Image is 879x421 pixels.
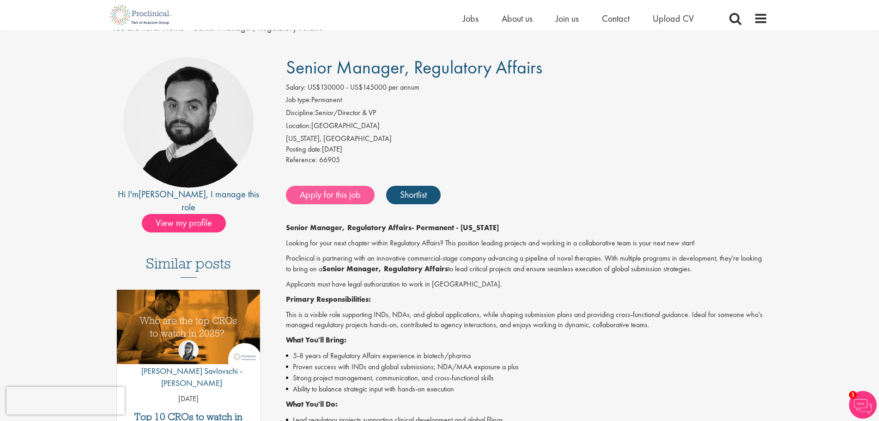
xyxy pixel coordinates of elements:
[556,12,579,24] a: Join us
[653,12,694,24] a: Upload CV
[286,335,346,345] strong: What You'll Bring:
[117,340,261,393] a: Theodora Savlovschi - Wicks [PERSON_NAME] Savlovschi - [PERSON_NAME]
[849,391,857,399] span: 1
[139,188,206,200] a: [PERSON_NAME]
[6,387,125,415] iframe: reCAPTCHA
[322,264,448,274] strong: Senior Manager, Regulatory Affairs
[286,155,317,165] label: Reference:
[463,12,479,24] a: Jobs
[286,108,315,118] label: Discipline:
[286,82,306,93] label: Salary:
[286,294,371,304] strong: Primary Responsibilities:
[286,372,768,384] li: Strong project management, communication, and cross-functional skills
[286,399,338,409] strong: What You'll Do:
[286,121,311,131] label: Location:
[286,279,768,290] p: Applicants must have legal authorization to work in [GEOGRAPHIC_DATA].
[286,108,768,121] li: Senior/Director & VP
[117,365,261,389] p: [PERSON_NAME] Savlovschi - [PERSON_NAME]
[123,57,254,188] img: imeage of recruiter Nick Walker
[286,144,768,155] div: [DATE]
[286,253,768,275] p: Proclinical is partnering with an innovative commercial-stage company advancing a pipeline of nov...
[286,238,768,249] p: Looking for your next chapter within Regulatory Affairs? This position leading projects and worki...
[286,186,375,204] a: Apply for this job
[142,216,235,228] a: View my profile
[412,223,499,232] strong: - Permanent - [US_STATE]
[286,310,768,331] p: This is a visible role supporting INDs, NDAs, and global applications, while shaping submission p...
[286,55,542,79] span: Senior Manager, Regulatory Affairs
[286,144,322,154] span: Posting date:
[117,290,261,372] a: Link to a post
[286,95,768,108] li: Permanent
[286,384,768,395] li: Ability to balance strategic input with hands-on execution
[117,394,261,404] p: [DATE]
[178,340,199,360] img: Theodora Savlovschi - Wicks
[146,256,231,278] h3: Similar posts
[849,391,877,419] img: Chatbot
[286,134,768,144] div: [US_STATE], [GEOGRAPHIC_DATA]
[386,186,441,204] a: Shortlist
[286,350,768,361] li: 5-8 years of Regulatory Affairs experience in biotech/pharma
[602,12,630,24] a: Contact
[286,361,768,372] li: Proven success with INDs and global submissions; NDA/MAA exposure a plus
[117,290,261,364] img: Top 10 CROs 2025 | Proclinical
[286,223,412,232] strong: Senior Manager, Regulatory Affairs
[142,214,226,232] span: View my profile
[308,82,419,92] span: US$130000 - US$145000 per annum
[502,12,533,24] a: About us
[286,95,311,105] label: Job type:
[286,121,768,134] li: [GEOGRAPHIC_DATA]
[112,188,266,214] div: Hi I'm , I manage this role
[319,155,340,165] span: 66905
